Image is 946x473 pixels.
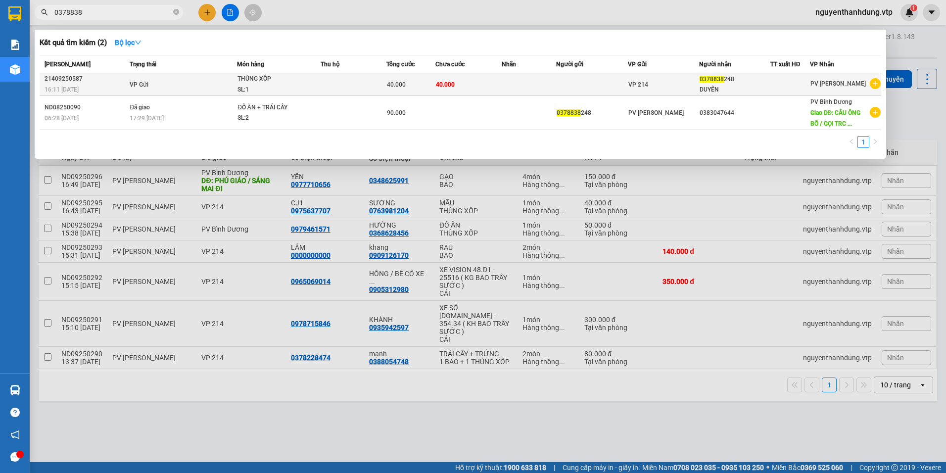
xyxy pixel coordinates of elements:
h3: Kết quả tìm kiếm ( 2 ) [40,38,107,48]
img: solution-icon [10,40,20,50]
span: PV Bình Dương [810,98,852,105]
span: 40.000 [387,81,406,88]
span: plus-circle [870,107,881,118]
img: logo [10,22,23,47]
span: 17:29 [DATE] [130,115,164,122]
div: DUYÊN [700,85,770,95]
strong: BIÊN NHẬN GỬI HÀNG HOÁ [34,59,115,67]
span: Nhãn [502,61,516,68]
span: 06:28 [DATE] [45,115,79,122]
span: 90.000 [387,109,406,116]
input: Tìm tên, số ĐT hoặc mã đơn [54,7,171,18]
li: Next Page [869,136,881,148]
span: Nơi nhận: [76,69,92,83]
span: Nơi gửi: [10,69,20,83]
span: close-circle [173,8,179,17]
span: Chưa cước [435,61,465,68]
button: right [869,136,881,148]
span: notification [10,430,20,439]
div: 21409250587 [45,74,127,84]
button: Bộ lọcdown [107,35,149,50]
div: ND08250090 [45,102,127,113]
span: TT xuất HĐ [770,61,801,68]
span: VP Nhận [810,61,834,68]
span: Món hàng [237,61,264,68]
button: left [846,136,857,148]
span: 16:49:01 [DATE] [94,45,140,52]
span: PV [PERSON_NAME] [34,69,72,80]
div: 248 [557,108,627,118]
span: Tổng cước [386,61,415,68]
span: 0378838 [557,109,581,116]
li: Previous Page [846,136,857,148]
span: left [849,139,854,144]
a: 1 [858,137,869,147]
span: VP Gửi [628,61,647,68]
span: Giao DĐ: CẦU ÔNG BỐ / GỌI TRC ... [810,109,861,127]
span: [PERSON_NAME] [45,61,91,68]
span: Thu hộ [321,61,339,68]
span: down [135,39,142,46]
span: Trạng thái [130,61,156,68]
div: SL: 1 [237,85,312,95]
div: 248 [700,74,770,85]
span: PV [PERSON_NAME] [810,80,866,87]
div: 0383047644 [700,108,770,118]
span: search [41,9,48,16]
div: THÙNG XỐP [237,74,312,85]
span: message [10,452,20,462]
span: ND09250296 [99,37,140,45]
strong: Bộ lọc [115,39,142,47]
span: Người gửi [556,61,583,68]
span: 16:11 [DATE] [45,86,79,93]
span: VP 214 [628,81,648,88]
img: logo-vxr [8,6,21,21]
img: warehouse-icon [10,385,20,395]
div: ĐỒ ĂN + TRÁI CÂY [237,102,312,113]
span: plus-circle [870,78,881,89]
span: Đã giao [130,104,150,111]
div: SL: 2 [237,113,312,124]
span: right [872,139,878,144]
strong: CÔNG TY TNHH [GEOGRAPHIC_DATA] 214 QL13 - P.26 - Q.BÌNH THẠNH - TP HCM 1900888606 [26,16,80,53]
span: PV [PERSON_NAME] [628,109,684,116]
span: VP Gửi [130,81,148,88]
span: close-circle [173,9,179,15]
img: warehouse-icon [10,64,20,75]
li: 1 [857,136,869,148]
span: question-circle [10,408,20,417]
span: Người nhận [699,61,731,68]
span: 40.000 [436,81,455,88]
span: 0378838 [700,76,724,83]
